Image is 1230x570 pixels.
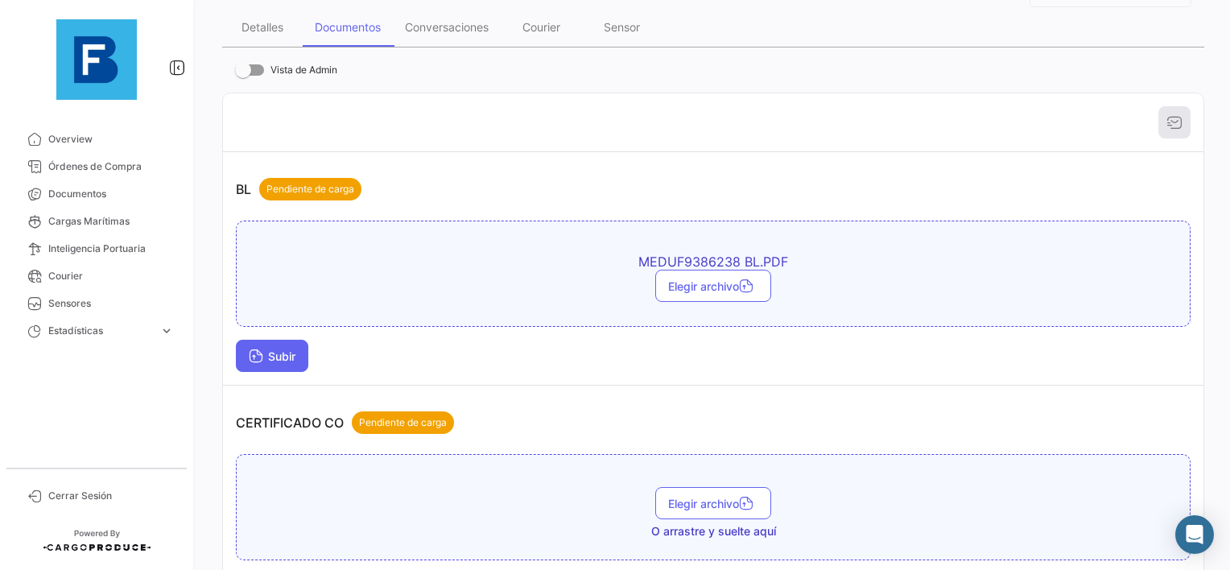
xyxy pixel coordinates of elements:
img: 12429640-9da8-4fa2-92c4-ea5716e443d2.jpg [56,19,137,100]
button: Elegir archivo [655,270,771,302]
span: Inteligencia Portuaria [48,242,174,256]
span: Overview [48,132,174,147]
button: Elegir archivo [655,487,771,519]
a: Inteligencia Portuaria [13,235,180,262]
a: Cargas Marítimas [13,208,180,235]
span: Courier [48,269,174,283]
div: Courier [522,20,560,34]
a: Overview [13,126,180,153]
a: Documentos [13,180,180,208]
p: CERTIFICADO CO [236,411,454,434]
p: BL [236,178,361,200]
span: Documentos [48,187,174,201]
div: Abrir Intercom Messenger [1175,515,1214,554]
button: Subir [236,340,308,372]
a: Órdenes de Compra [13,153,180,180]
span: Elegir archivo [668,279,758,293]
div: Documentos [315,20,381,34]
span: Cerrar Sesión [48,489,174,503]
a: Sensores [13,290,180,317]
span: Vista de Admin [270,60,337,80]
div: Detalles [241,20,283,34]
span: Órdenes de Compra [48,159,174,174]
span: Sensores [48,296,174,311]
div: Sensor [604,20,640,34]
span: O arrastre y suelte aquí [651,523,776,539]
span: expand_more [159,324,174,338]
span: Estadísticas [48,324,153,338]
span: Pendiente de carga [266,182,354,196]
span: MEDUF9386238 BL.PDF [431,254,995,270]
span: Cargas Marítimas [48,214,174,229]
span: Subir [249,349,295,363]
a: Courier [13,262,180,290]
div: Conversaciones [405,20,489,34]
span: Pendiente de carga [359,415,447,430]
span: Elegir archivo [668,497,758,510]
